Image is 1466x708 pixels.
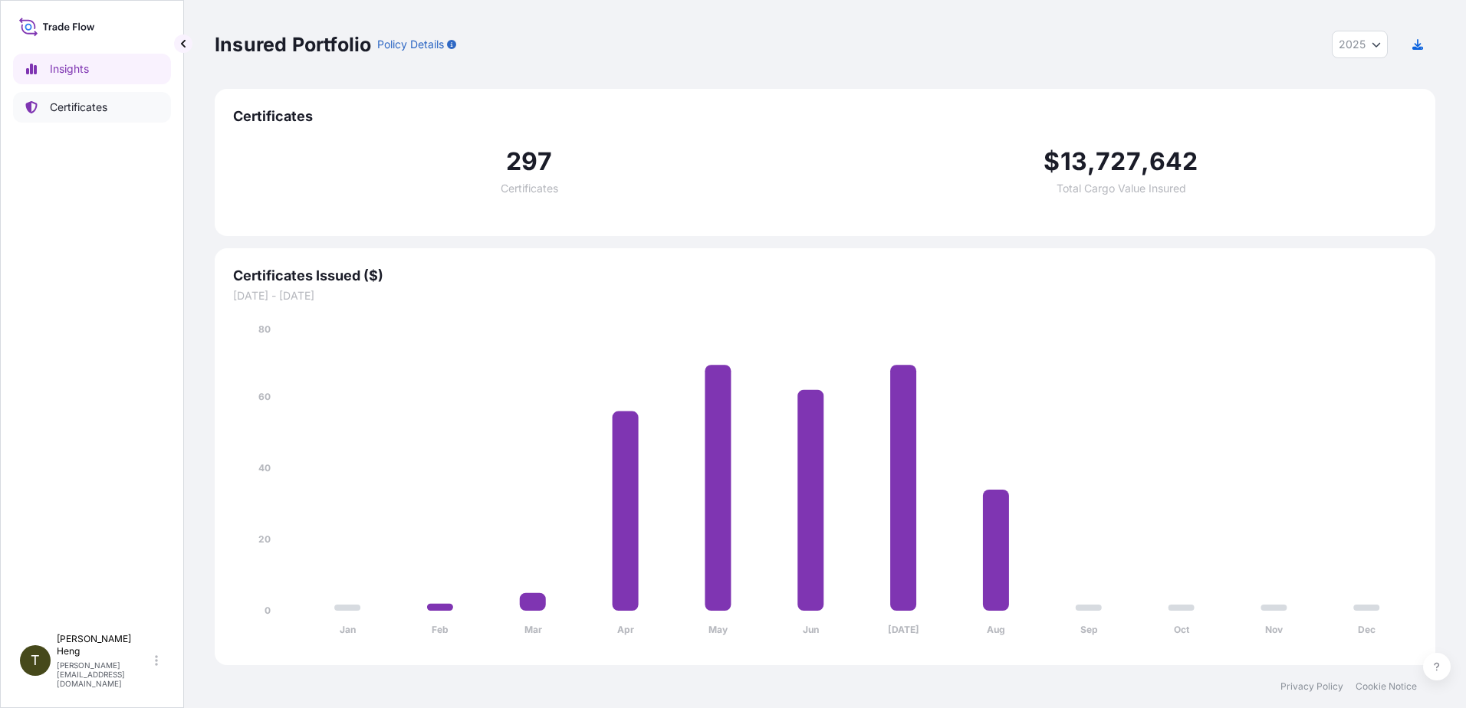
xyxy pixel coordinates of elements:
[617,624,634,635] tspan: Apr
[258,533,271,545] tspan: 20
[50,61,89,77] p: Insights
[708,624,728,635] tspan: May
[803,624,819,635] tspan: Jun
[1096,149,1141,174] span: 727
[1332,31,1388,58] button: Year Selector
[258,391,271,402] tspan: 60
[1057,183,1186,194] span: Total Cargo Value Insured
[1356,680,1417,693] a: Cookie Notice
[1339,37,1366,52] span: 2025
[1044,149,1060,174] span: $
[340,624,356,635] tspan: Jan
[265,605,271,616] tspan: 0
[1358,624,1376,635] tspan: Dec
[987,624,1005,635] tspan: Aug
[501,183,558,194] span: Certificates
[1060,149,1087,174] span: 13
[1080,624,1098,635] tspan: Sep
[1087,149,1096,174] span: ,
[506,149,552,174] span: 297
[233,288,1417,303] span: [DATE] - [DATE]
[377,37,444,52] p: Policy Details
[50,100,107,115] p: Certificates
[57,633,152,657] p: [PERSON_NAME] Heng
[524,624,542,635] tspan: Mar
[31,653,40,668] span: T
[258,462,271,474] tspan: 40
[1149,149,1198,174] span: 642
[13,92,171,123] a: Certificates
[13,54,171,84] a: Insights
[215,32,371,57] p: Insured Portfolio
[233,267,1417,285] span: Certificates Issued ($)
[432,624,449,635] tspan: Feb
[888,624,919,635] tspan: [DATE]
[1141,149,1149,174] span: ,
[1280,680,1343,693] a: Privacy Policy
[1174,624,1190,635] tspan: Oct
[233,107,1417,126] span: Certificates
[1265,624,1284,635] tspan: Nov
[258,323,271,335] tspan: 80
[57,660,152,688] p: [PERSON_NAME][EMAIL_ADDRESS][DOMAIN_NAME]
